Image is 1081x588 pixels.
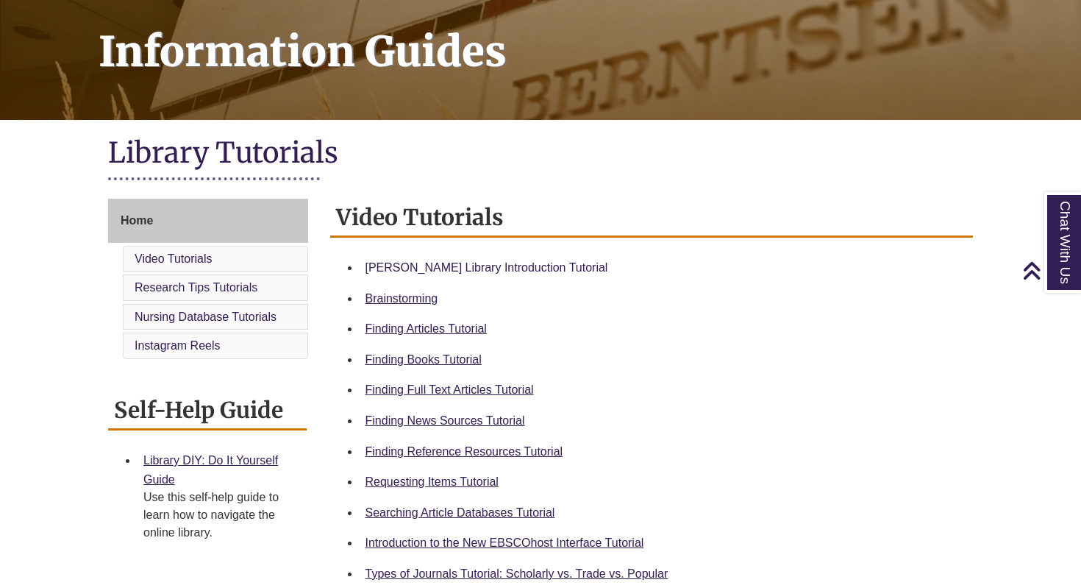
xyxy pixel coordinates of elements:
[108,199,308,243] a: Home
[365,414,525,427] a: Finding News Sources Tutorial
[365,475,499,488] a: Requesting Items Tutorial
[365,353,482,366] a: Finding Books Tutorial
[365,383,534,396] a: Finding Full Text Articles Tutorial
[143,454,278,486] a: Library DIY: Do It Yourself Guide
[121,214,153,227] span: Home
[135,339,221,352] a: Instagram Reels
[365,536,644,549] a: Introduction to the New EBSCOhost Interface Tutorial
[365,261,608,274] a: [PERSON_NAME] Library Introduction Tutorial
[330,199,974,238] h2: Video Tutorials
[143,489,295,542] div: Use this self-help guide to learn how to navigate the online library.
[135,311,277,323] a: Nursing Database Tutorials
[108,199,308,362] div: Guide Page Menu
[365,445,563,458] a: Finding Reference Resources Tutorial
[365,322,487,335] a: Finding Articles Tutorial
[135,252,213,265] a: Video Tutorials
[1022,261,1077,280] a: Back to Top
[135,281,257,294] a: Research Tips Tutorials
[365,506,555,519] a: Searching Article Databases Tutorial
[365,292,438,305] a: Brainstorming
[365,567,668,580] a: Types of Journals Tutorial: Scholarly vs. Trade vs. Popular
[108,135,973,174] h1: Library Tutorials
[108,392,307,431] h2: Self-Help Guide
